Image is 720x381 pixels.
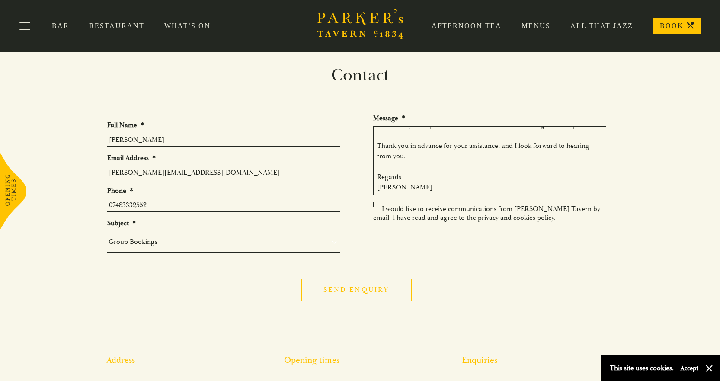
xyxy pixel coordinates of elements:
label: Subject [107,219,136,228]
label: Full Name [107,121,144,130]
button: Accept [680,364,698,372]
label: Message [373,114,405,123]
h2: Enquiries [462,355,614,365]
h2: Opening times [284,355,436,365]
label: Phone [107,186,133,195]
h1: Contact [101,65,620,86]
input: Send enquiry [301,279,411,301]
label: I would like to receive communications from [PERSON_NAME] Tavern by email. I have read and agree ... [373,205,600,222]
h2: Address [106,355,258,365]
iframe: reCAPTCHA [373,229,505,263]
p: This site uses cookies. [610,362,674,375]
button: Close and accept [705,364,714,373]
label: Email Address [107,154,156,163]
